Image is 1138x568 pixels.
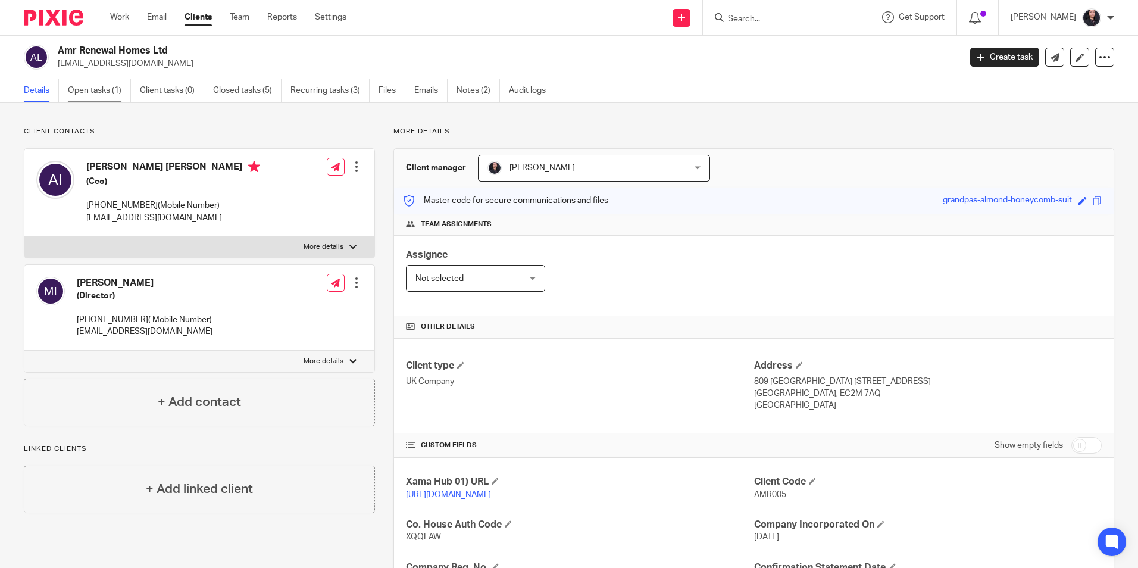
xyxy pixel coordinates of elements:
h4: Xama Hub 01) URL [406,476,754,488]
h4: + Add contact [158,393,241,411]
span: AMR005 [754,491,786,499]
div: grandpas-almond-honeycomb-suit [943,194,1072,208]
p: UK Company [406,376,754,388]
p: More details [304,357,343,366]
i: Primary [248,161,260,173]
a: Recurring tasks (3) [290,79,370,102]
span: Other details [421,322,475,332]
p: [PHONE_NUMBER](Mobile Number) [86,199,260,211]
p: [EMAIL_ADDRESS][DOMAIN_NAME] [86,212,260,224]
a: Reports [267,11,297,23]
a: Work [110,11,129,23]
h4: Address [754,360,1102,372]
a: Notes (2) [457,79,500,102]
img: svg%3E [24,45,49,70]
a: Audit logs [509,79,555,102]
img: MicrosoftTeams-image.jfif [487,161,502,175]
p: [PERSON_NAME] [1011,11,1076,23]
p: 809 [GEOGRAPHIC_DATA] [STREET_ADDRESS] [754,376,1102,388]
h4: [PERSON_NAME] [PERSON_NAME] [86,161,260,176]
span: [PERSON_NAME] [509,164,575,172]
h4: + Add linked client [146,480,253,498]
a: Closed tasks (5) [213,79,282,102]
a: Create task [970,48,1039,67]
a: Files [379,79,405,102]
img: Pixie [24,10,83,26]
a: Clients [185,11,212,23]
p: [GEOGRAPHIC_DATA] [754,400,1102,411]
span: Get Support [899,13,945,21]
h2: Amr Renewal Homes Ltd [58,45,773,57]
h4: Client Code [754,476,1102,488]
p: More details [304,242,343,252]
p: Linked clients [24,444,375,454]
span: XQQEAW [406,533,441,541]
p: [PHONE_NUMBER]( Mobile Number) [77,314,212,326]
label: Show empty fields [995,439,1063,451]
span: [DATE] [754,533,779,541]
span: Not selected [415,274,464,283]
h4: Client type [406,360,754,372]
input: Search [727,14,834,25]
a: [URL][DOMAIN_NAME] [406,491,491,499]
p: More details [393,127,1114,136]
a: Emails [414,79,448,102]
img: svg%3E [36,277,65,305]
p: [GEOGRAPHIC_DATA], EC2M 7AQ [754,388,1102,400]
a: Client tasks (0) [140,79,204,102]
h4: Co. House Auth Code [406,519,754,531]
p: Client contacts [24,127,375,136]
span: Team assignments [421,220,492,229]
a: Team [230,11,249,23]
a: Settings [315,11,346,23]
a: Email [147,11,167,23]
p: Master code for secure communications and files [403,195,608,207]
a: Details [24,79,59,102]
h3: Client manager [406,162,466,174]
h5: (Ceo) [86,176,260,188]
p: [EMAIL_ADDRESS][DOMAIN_NAME] [58,58,952,70]
img: MicrosoftTeams-image.jfif [1082,8,1101,27]
h4: CUSTOM FIELDS [406,441,754,450]
h4: Company Incorporated On [754,519,1102,531]
h4: [PERSON_NAME] [77,277,212,289]
a: Open tasks (1) [68,79,131,102]
h5: (Director) [77,290,212,302]
p: [EMAIL_ADDRESS][DOMAIN_NAME] [77,326,212,338]
img: svg%3E [36,161,74,199]
span: Assignee [406,250,448,260]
